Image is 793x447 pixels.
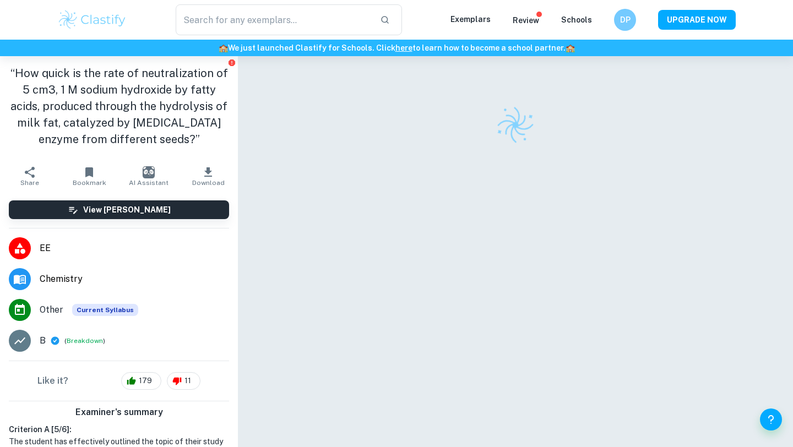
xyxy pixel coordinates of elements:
[37,374,68,388] h6: Like it?
[760,408,782,430] button: Help and Feedback
[619,14,632,26] h6: DP
[513,14,539,26] p: Review
[72,304,138,316] div: This exemplar is based on the current syllabus. Feel free to refer to it for inspiration/ideas wh...
[57,9,127,31] img: Clastify logo
[178,375,197,386] span: 11
[561,15,592,24] a: Schools
[133,375,158,386] span: 179
[20,179,39,187] span: Share
[2,42,791,54] h6: We just launched Clastify for Schools. Click to learn how to become a school partner.
[4,406,233,419] h6: Examiner's summary
[121,372,161,390] div: 179
[492,101,539,148] img: Clastify logo
[176,4,371,35] input: Search for any exemplars...
[9,65,229,148] h1: “How quick is the rate of neutralization of 5 cm3, 1 M sodium hydroxide by fatty acids, produced ...
[192,179,225,187] span: Download
[59,161,119,192] button: Bookmark
[219,43,228,52] span: 🏫
[614,9,636,31] button: DP
[83,204,171,216] h6: View [PERSON_NAME]
[9,423,229,435] h6: Criterion A [ 5 / 6 ]:
[72,304,138,316] span: Current Syllabus
[167,372,200,390] div: 11
[40,272,229,286] span: Chemistry
[40,242,229,255] span: EE
[227,58,236,67] button: Report issue
[566,43,575,52] span: 🏫
[178,161,238,192] button: Download
[67,336,103,346] button: Breakdown
[73,179,106,187] span: Bookmark
[129,179,169,187] span: AI Assistant
[119,161,178,192] button: AI Assistant
[395,43,412,52] a: here
[9,200,229,219] button: View [PERSON_NAME]
[64,336,105,346] span: ( )
[40,303,63,317] span: Other
[450,13,491,25] p: Exemplars
[658,10,736,30] button: UPGRADE NOW
[40,334,46,347] p: B
[143,166,155,178] img: AI Assistant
